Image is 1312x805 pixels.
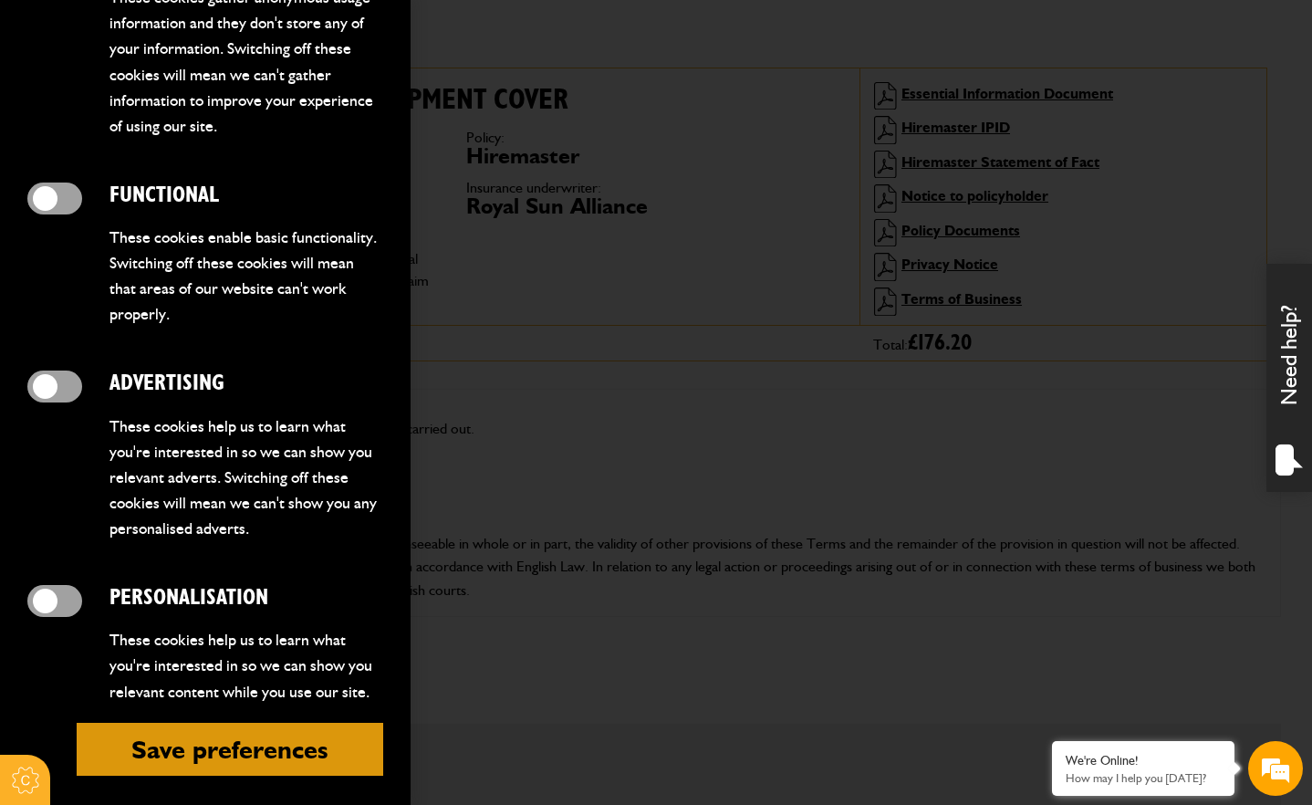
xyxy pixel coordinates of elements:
textarea: Type your message and hit 'Enter' [24,330,333,547]
img: d_20077148190_company_1631870298795_20077148190 [31,101,77,127]
div: Need help? [1266,264,1312,492]
h2: Advertising [109,371,383,397]
p: How may I help you today? [1066,771,1221,785]
em: Start Chat [248,562,331,587]
div: Minimize live chat window [299,9,343,53]
p: These cookies enable basic functionality. Switching off these cookies will mean that areas of our... [109,225,383,328]
div: We're Online! [1066,753,1221,768]
h2: Personalisation [109,585,383,612]
input: Enter your phone number [24,277,333,317]
div: Chat with us now [95,102,307,126]
p: These cookies help us to learn what you're interested in so we can show you relevant content whil... [109,627,383,704]
h2: Functional [109,183,383,209]
input: Enter your email address [24,223,333,263]
input: Enter your last name [24,169,333,209]
p: These cookies help us to learn what you're interested in so we can show you relevant adverts. Swi... [109,413,383,542]
button: Save preferences [77,723,383,776]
